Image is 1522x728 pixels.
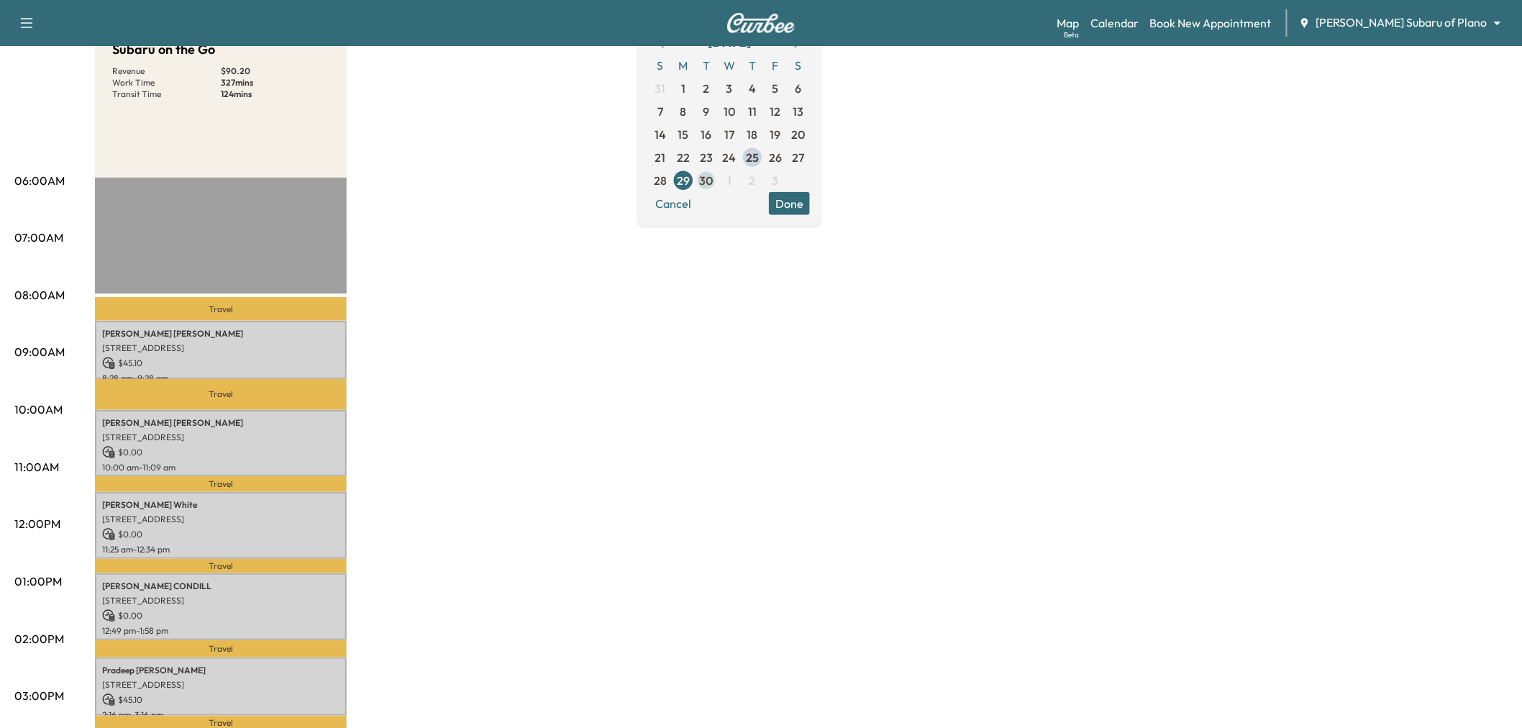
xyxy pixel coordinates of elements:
p: [PERSON_NAME] [PERSON_NAME] [102,328,340,340]
p: 10:00AM [14,401,63,418]
p: 03:00PM [14,687,64,704]
p: Travel [95,297,347,320]
span: F [764,53,787,76]
p: Work Time [112,77,221,88]
span: 3 [726,79,733,96]
p: 12:49 pm - 1:58 pm [102,625,340,637]
p: 12:00PM [14,515,60,532]
p: $ 90.20 [221,65,329,77]
a: MapBeta [1057,14,1079,32]
p: 11:25 am - 12:34 pm [102,544,340,555]
span: 18 [747,125,758,142]
span: 25 [746,148,759,165]
div: [DATE] [708,32,751,52]
p: 10:00 am - 11:09 am [102,462,340,473]
p: [PERSON_NAME] [PERSON_NAME] [102,417,340,429]
span: 12 [770,102,781,119]
span: S [787,53,810,76]
p: Travel [95,559,347,573]
span: W [718,53,741,76]
span: 27 [793,148,805,165]
span: 8 [680,102,687,119]
span: 26 [769,148,782,165]
p: 08:00AM [14,286,65,304]
p: 327 mins [221,77,329,88]
span: 11 [748,102,757,119]
span: 29 [677,171,690,188]
p: 06:00AM [14,172,65,189]
span: 1 [727,171,732,188]
img: Curbee Logo [726,13,796,33]
span: 15 [678,125,689,142]
p: Revenue [112,65,221,77]
p: 01:00PM [14,573,62,590]
h5: Subaru on the Go [112,40,215,60]
p: 07:00AM [14,229,63,246]
span: 23 [700,148,713,165]
p: $ 0.00 [102,446,340,459]
span: 17 [724,125,734,142]
span: 14 [655,125,666,142]
p: Travel [95,476,347,492]
p: [STREET_ADDRESS] [102,342,340,354]
span: [PERSON_NAME] Subaru of Plano [1316,14,1487,31]
p: [PERSON_NAME] CONDILL [102,581,340,592]
p: Transit Time [112,88,221,100]
span: 21 [655,148,666,165]
button: Done [769,191,810,214]
p: $ 0.00 [102,609,340,622]
span: 16 [701,125,712,142]
p: [STREET_ADDRESS] [102,595,340,606]
span: 6 [796,79,802,96]
span: 2 [703,79,710,96]
span: S [649,53,672,76]
span: 13 [793,102,804,119]
div: Beta [1064,29,1079,40]
span: 30 [700,171,714,188]
p: [STREET_ADDRESS] [102,432,340,443]
button: Cancel [649,191,698,214]
span: 1 [681,79,685,96]
p: $ 45.10 [102,357,340,370]
p: [PERSON_NAME] White [102,499,340,511]
p: 11:00AM [14,458,59,476]
p: 09:00AM [14,343,65,360]
p: $ 45.10 [102,693,340,706]
span: 19 [770,125,781,142]
span: 20 [792,125,806,142]
p: [STREET_ADDRESS] [102,679,340,691]
span: 28 [654,171,667,188]
span: 9 [703,102,710,119]
p: $ 0.00 [102,528,340,541]
p: 2:16 pm - 3:16 pm [102,709,340,721]
p: Pradeep [PERSON_NAME] [102,665,340,676]
span: 2 [749,171,756,188]
p: Travel [95,640,347,658]
p: [STREET_ADDRESS] [102,514,340,525]
p: Travel [95,379,347,410]
p: 8:28 am - 9:28 am [102,373,340,384]
span: 3 [773,171,779,188]
span: 31 [655,79,666,96]
span: 24 [723,148,737,165]
span: 10 [724,102,735,119]
p: 02:00PM [14,630,64,647]
a: Calendar [1090,14,1139,32]
p: 124 mins [221,88,329,100]
span: T [695,53,718,76]
span: 22 [677,148,690,165]
span: 7 [657,102,663,119]
span: 4 [749,79,756,96]
a: Book New Appointment [1150,14,1272,32]
span: T [741,53,764,76]
span: 5 [773,79,779,96]
span: M [672,53,695,76]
